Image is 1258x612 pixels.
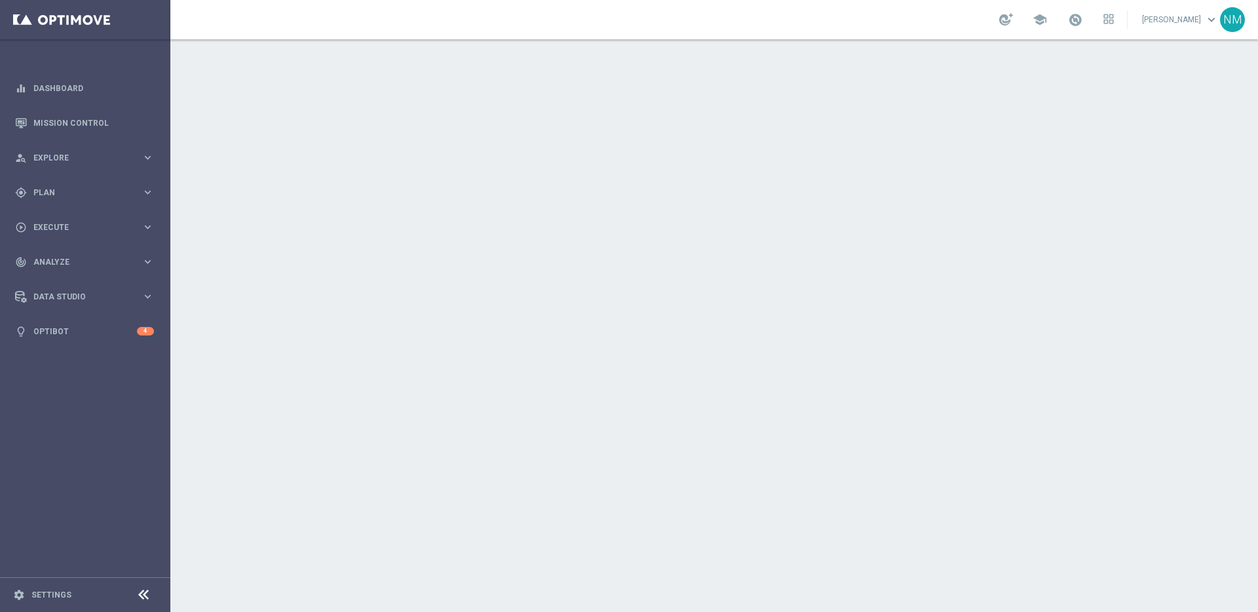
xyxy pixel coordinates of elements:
i: track_changes [15,256,27,268]
i: keyboard_arrow_right [142,256,154,268]
button: play_circle_outline Execute keyboard_arrow_right [14,222,155,233]
span: keyboard_arrow_down [1204,12,1219,27]
button: gps_fixed Plan keyboard_arrow_right [14,187,155,198]
i: keyboard_arrow_right [142,186,154,199]
span: Explore [33,154,142,162]
div: NM [1220,7,1245,32]
div: Optibot [15,314,154,349]
div: 4 [137,327,154,335]
span: Execute [33,223,142,231]
a: Dashboard [33,71,154,105]
i: equalizer [15,83,27,94]
span: school [1033,12,1047,27]
div: Analyze [15,256,142,268]
a: Settings [31,591,71,599]
i: gps_fixed [15,187,27,199]
div: Plan [15,187,142,199]
button: equalizer Dashboard [14,83,155,94]
div: Mission Control [15,105,154,140]
button: Data Studio keyboard_arrow_right [14,292,155,302]
i: play_circle_outline [15,221,27,233]
i: person_search [15,152,27,164]
a: Optibot [33,314,137,349]
button: lightbulb Optibot 4 [14,326,155,337]
i: lightbulb [15,326,27,337]
div: Data Studio [15,291,142,303]
div: Execute [15,221,142,233]
span: Analyze [33,258,142,266]
i: settings [13,589,25,601]
button: Mission Control [14,118,155,128]
button: person_search Explore keyboard_arrow_right [14,153,155,163]
i: keyboard_arrow_right [142,221,154,233]
div: Explore [15,152,142,164]
a: Mission Control [33,105,154,140]
i: keyboard_arrow_right [142,290,154,303]
i: keyboard_arrow_right [142,151,154,164]
a: [PERSON_NAME]keyboard_arrow_down [1141,10,1220,29]
button: track_changes Analyze keyboard_arrow_right [14,257,155,267]
span: Data Studio [33,293,142,301]
div: Dashboard [15,71,154,105]
span: Plan [33,189,142,197]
